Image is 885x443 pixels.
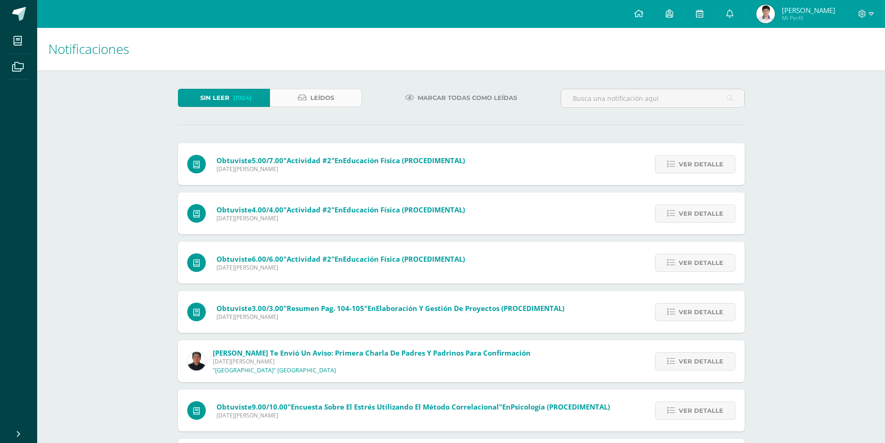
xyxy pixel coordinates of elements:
[561,89,744,107] input: Busca una notificación aquí
[216,411,610,419] span: [DATE][PERSON_NAME]
[216,254,465,264] span: Obtuviste en
[216,304,564,313] span: Obtuviste en
[679,304,723,321] span: Ver detalle
[213,367,336,374] p: "[GEOGRAPHIC_DATA]" [GEOGRAPHIC_DATA]
[756,5,775,23] img: ef0311257d527dbb97fe8ef4507fd507.png
[283,254,334,264] span: "Actividad #2"
[511,402,610,411] span: Psicología (PROCEDIMENTAL)
[233,89,252,106] span: (1924)
[679,254,723,271] span: Ver detalle
[252,205,283,214] span: 4.00/4.00
[679,205,723,222] span: Ver detalle
[679,353,723,370] span: Ver detalle
[679,156,723,173] span: Ver detalle
[48,40,129,58] span: Notificaciones
[252,304,283,313] span: 3.00/3.00
[216,313,564,321] span: [DATE][PERSON_NAME]
[216,165,465,173] span: [DATE][PERSON_NAME]
[216,402,610,411] span: Obtuviste en
[270,89,362,107] a: Leídos
[393,89,529,107] a: Marcar todas como leídas
[418,89,517,106] span: Marcar todas como leídas
[252,254,283,264] span: 6.00/6.00
[252,156,283,165] span: 5.00/7.00
[178,89,270,107] a: Sin leer(1924)
[679,402,723,419] span: Ver detalle
[216,214,465,222] span: [DATE][PERSON_NAME]
[782,6,835,15] span: [PERSON_NAME]
[782,14,835,22] span: Mi Perfil
[216,205,465,214] span: Obtuviste en
[213,348,531,357] span: [PERSON_NAME] te envió un aviso: Primera Charla de Padres y Padrinos para Confirmación
[288,402,502,411] span: "Encuesta sobre el Estrés utilizando el método correlacional"
[343,205,465,214] span: Educación Física (PROCEDIMENTAL)
[343,254,465,264] span: Educación Física (PROCEDIMENTAL)
[200,89,229,106] span: Sin leer
[213,357,531,365] span: [DATE][PERSON_NAME]
[216,156,465,165] span: Obtuviste en
[376,304,564,313] span: Elaboración y Gestión de Proyectos (PROCEDIMENTAL)
[283,304,367,313] span: "Resumen pag. 104-105"
[310,89,334,106] span: Leídos
[283,156,334,165] span: "Actividad #2"
[283,205,334,214] span: "Actividad #2"
[216,264,465,271] span: [DATE][PERSON_NAME]
[187,352,206,370] img: eff8bfa388aef6dbf44d967f8e9a2edc.png
[343,156,465,165] span: Educación Física (PROCEDIMENTAL)
[252,402,288,411] span: 9.00/10.00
